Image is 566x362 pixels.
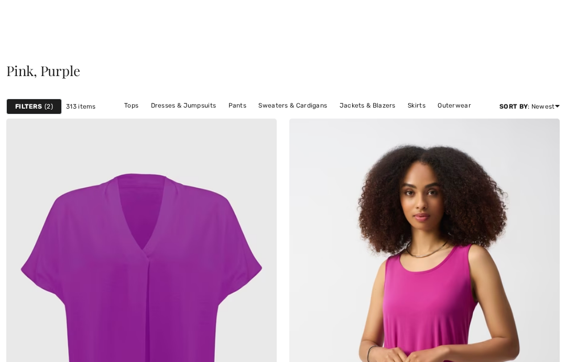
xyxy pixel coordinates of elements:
span: 2 [45,102,53,111]
strong: Sort By [499,103,528,110]
a: Tops [119,99,144,112]
a: Jackets & Blazers [334,99,401,112]
a: Dresses & Jumpsuits [146,99,222,112]
a: Outerwear [432,99,476,112]
a: Pants [223,99,252,112]
span: 313 items [66,102,96,111]
strong: Filters [15,102,42,111]
div: : Newest [499,102,560,111]
a: Sweaters & Cardigans [253,99,332,112]
a: Skirts [402,99,431,112]
span: Pink, Purple [6,61,80,80]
